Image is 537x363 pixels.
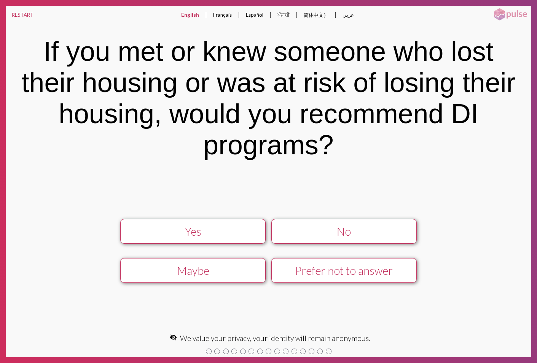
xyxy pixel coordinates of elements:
[128,225,258,238] div: Yes
[336,6,360,24] button: عربي
[271,219,417,244] button: No
[120,258,266,283] button: Maybe
[271,258,417,283] button: Prefer not to answer
[170,334,177,341] mat-icon: visibility_off
[6,6,40,24] button: RESTART
[128,264,258,277] div: Maybe
[271,6,296,24] button: ਪੰਜਾਬੀ
[240,6,269,24] button: Español
[207,6,238,24] button: Français
[279,264,409,277] div: Prefer not to answer
[491,8,529,21] img: pulsehorizontalsmall.png
[120,219,266,244] button: Yes
[175,6,205,24] button: English
[279,225,409,238] div: No
[298,6,335,25] button: 简体中文）
[180,334,370,342] span: We value your privacy, your identity will remain anonymous.
[17,36,521,160] div: If you met or knew someone who lost their housing or was at risk of losing their housing, would y...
